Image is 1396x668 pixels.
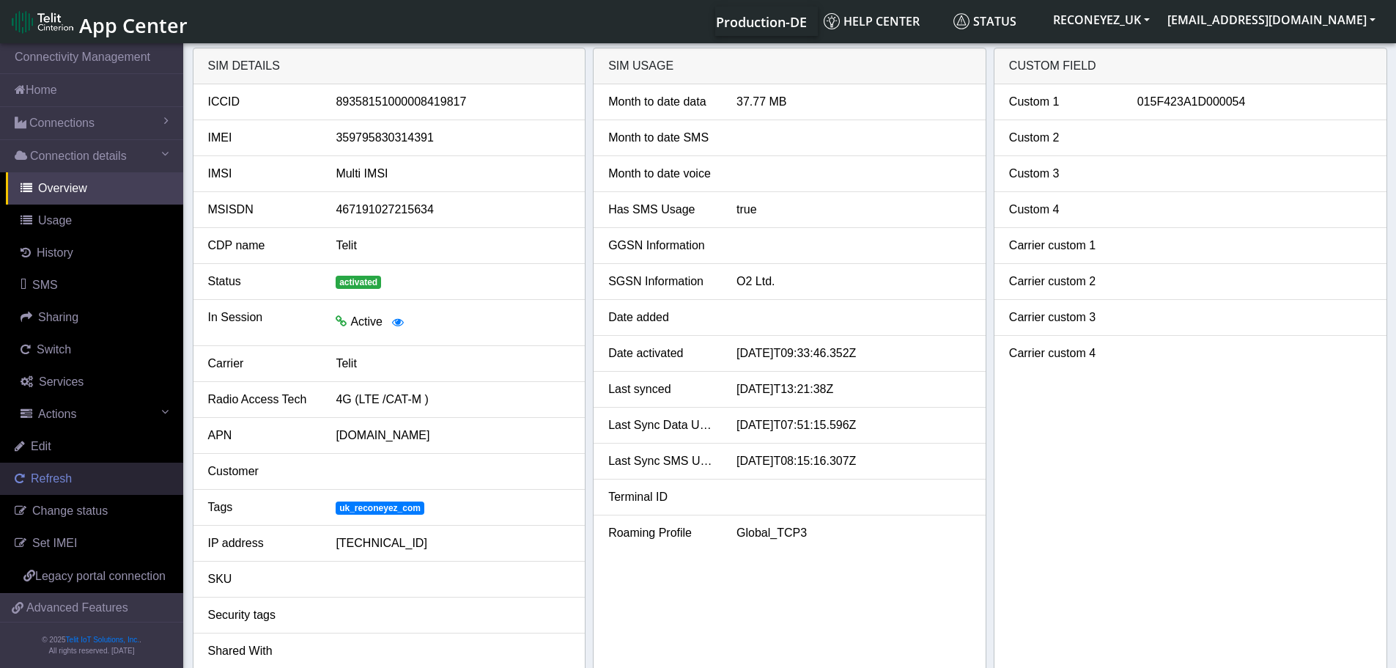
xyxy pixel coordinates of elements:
[197,237,325,254] div: CDP name
[998,165,1126,183] div: Custom 3
[325,93,581,111] div: 89358151000008419817
[336,502,424,515] span: uk_reconeyez_com
[6,398,183,430] a: Actions
[597,309,725,326] div: Date added
[79,12,188,39] span: App Center
[325,427,581,444] div: [DOMAIN_NAME]
[31,472,72,485] span: Refresh
[715,7,806,36] a: Your current platform instance
[350,315,383,328] span: Active
[197,499,325,516] div: Tags
[197,273,325,290] div: Status
[953,13,970,29] img: status.svg
[998,309,1126,326] div: Carrier custom 3
[38,214,72,227] span: Usage
[26,599,128,617] span: Advanced Features
[6,366,183,398] a: Services
[725,273,982,290] div: O2 Ltd.
[994,48,1386,84] div: Custom field
[197,606,325,624] div: Security tags
[197,201,325,219] div: MSISDN
[953,13,1016,29] span: Status
[336,276,381,289] span: activated
[32,537,77,549] span: Set IMEI
[948,7,1044,36] a: Status
[38,311,78,323] span: Sharing
[197,391,325,408] div: Radio Access Tech
[6,301,183,334] a: Sharing
[725,345,982,362] div: [DATE]T09:33:46.352Z
[597,93,725,111] div: Month to date data
[597,345,725,362] div: Date activated
[197,93,325,111] div: ICCID
[197,355,325,372] div: Carrier
[597,273,725,290] div: SGSN Information
[725,201,982,219] div: true
[37,246,73,259] span: History
[32,279,58,291] span: SMS
[383,309,413,337] button: View session details
[30,147,127,165] span: Connection details
[597,452,725,470] div: Last Sync SMS Usage
[6,237,183,269] a: History
[594,48,986,84] div: SIM usage
[6,205,183,237] a: Usage
[325,355,581,372] div: Telit
[597,488,725,506] div: Terminal ID
[325,201,581,219] div: 467191027215634
[597,416,725,434] div: Last Sync Data Usage
[1126,93,1383,111] div: 015F423A1D000054
[197,129,325,147] div: IMEI
[12,10,73,34] img: logo-telit-cinterion-gw-new.png
[998,345,1126,362] div: Carrier custom 4
[197,165,325,183] div: IMSI
[6,172,183,205] a: Overview
[37,343,71,356] span: Switch
[38,182,87,194] span: Overview
[725,93,982,111] div: 37.77 MB
[6,334,183,366] a: Switch
[725,524,982,542] div: Global_TCP3
[725,381,982,398] div: [DATE]T13:21:38Z
[325,129,581,147] div: 359795830314391
[725,452,982,470] div: [DATE]T08:15:16.307Z
[597,381,725,398] div: Last synced
[824,13,920,29] span: Help center
[818,7,948,36] a: Help center
[325,165,581,183] div: Multi IMSI
[597,524,725,542] div: Roaming Profile
[597,201,725,219] div: Has SMS Usage
[197,309,325,337] div: In Session
[998,201,1126,219] div: Custom 4
[597,165,725,183] div: Month to date voice
[66,636,139,644] a: Telit IoT Solutions, Inc.
[197,463,325,480] div: Customer
[197,535,325,552] div: IP address
[1044,7,1159,33] button: RECONEYEZ_UK
[197,642,325,660] div: Shared With
[31,440,51,452] span: Edit
[6,269,183,301] a: SMS
[325,535,581,552] div: [TECHNICAL_ID]
[325,237,581,254] div: Telit
[998,93,1126,111] div: Custom 1
[597,237,725,254] div: GGSN Information
[725,416,982,434] div: [DATE]T07:51:15.596Z
[32,504,108,517] span: Change status
[824,13,840,29] img: knowledge.svg
[1159,7,1384,33] button: [EMAIL_ADDRESS][DOMAIN_NAME]
[597,129,725,147] div: Month to date SMS
[29,114,95,132] span: Connections
[716,13,807,31] span: Production-DE
[325,391,581,408] div: 4G (LTE /CAT-M )
[197,427,325,444] div: APN
[39,375,84,388] span: Services
[998,273,1126,290] div: Carrier custom 2
[38,408,76,420] span: Actions
[998,129,1126,147] div: Custom 2
[197,570,325,588] div: SKU
[998,237,1126,254] div: Carrier custom 1
[12,6,185,37] a: App Center
[35,570,166,582] span: Legacy portal connection
[193,48,586,84] div: SIM details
